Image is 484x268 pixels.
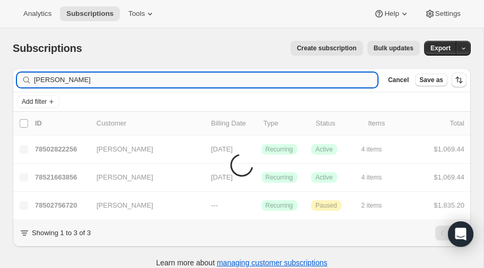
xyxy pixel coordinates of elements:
[384,74,413,86] button: Cancel
[60,6,120,21] button: Subscriptions
[291,41,363,56] button: Create subscription
[128,10,145,18] span: Tools
[156,257,328,268] p: Learn more about
[34,73,377,87] input: Filter subscribers
[435,10,461,18] span: Settings
[367,41,420,56] button: Bulk updates
[66,10,113,18] span: Subscriptions
[384,10,399,18] span: Help
[367,6,416,21] button: Help
[32,228,91,238] p: Showing 1 to 3 of 3
[17,6,58,21] button: Analytics
[374,44,413,52] span: Bulk updates
[297,44,357,52] span: Create subscription
[17,95,59,108] button: Add filter
[448,221,473,247] div: Open Intercom Messenger
[22,97,47,106] span: Add filter
[415,74,447,86] button: Save as
[435,226,464,240] nav: Pagination
[452,73,467,87] button: Sort the results
[23,10,51,18] span: Analytics
[122,6,162,21] button: Tools
[424,41,457,56] button: Export
[430,44,451,52] span: Export
[418,6,467,21] button: Settings
[13,42,82,54] span: Subscriptions
[388,76,409,84] span: Cancel
[419,76,443,84] span: Save as
[217,258,328,267] a: managing customer subscriptions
